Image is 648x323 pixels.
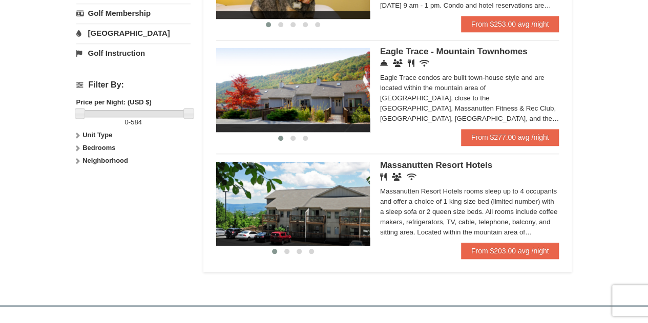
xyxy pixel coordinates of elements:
[380,73,559,124] div: Eagle Trace condos are built town-house style and are located within the mountain area of [GEOGRA...
[82,157,128,164] strong: Neighborhood
[380,59,388,67] i: Concierge Desk
[380,47,528,56] span: Eagle Trace - Mountain Townhomes
[76,80,191,90] h4: Filter By:
[392,173,402,181] i: Banquet Facilities
[82,131,112,139] strong: Unit Type
[380,173,387,181] i: Restaurant
[76,117,191,127] label: -
[407,173,416,181] i: Wireless Internet (free)
[461,129,559,145] a: From $277.00 avg /night
[408,59,414,67] i: Restaurant
[380,186,559,238] div: Massanutten Resort Hotels rooms sleep up to 4 occupants and offer a choice of 1 king size bed (li...
[76,24,191,42] a: [GEOGRAPHIC_DATA]
[380,160,492,170] span: Massanutten Resort Hotels
[76,4,191,23] a: Golf Membership
[76,98,152,106] strong: Price per Night: (USD $)
[461,243,559,259] a: From $203.00 avg /night
[125,118,129,126] span: 0
[82,144,115,152] strong: Bedrooms
[461,16,559,32] a: From $253.00 avg /night
[76,44,191,62] a: Golf Instruction
[420,59,429,67] i: Wireless Internet (free)
[393,59,403,67] i: Conference Facilities
[131,118,142,126] span: 584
